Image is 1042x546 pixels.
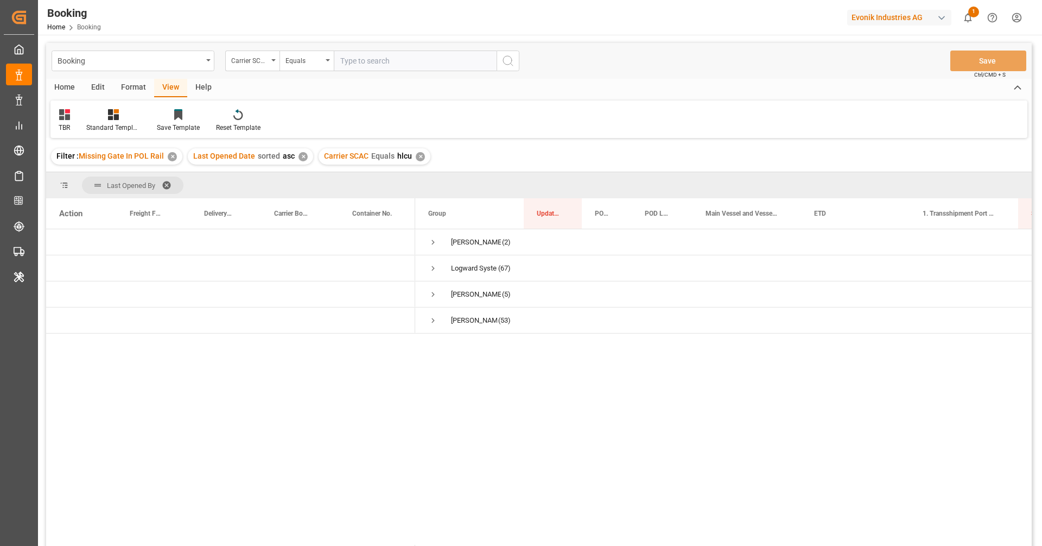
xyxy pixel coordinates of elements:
div: Action [59,209,82,218]
span: Equals [371,152,395,160]
div: Logward System [451,256,497,281]
div: Standard Templates [86,123,141,133]
button: open menu [52,51,214,71]
div: Press SPACE to select this row. [46,229,415,255]
button: Evonik Industries AG [847,7,956,28]
div: View [154,79,187,97]
span: POL Locode [595,210,609,217]
a: Home [47,23,65,31]
span: 1. Transshipment Port Locode & Name [923,210,995,217]
div: Help [187,79,220,97]
div: [PERSON_NAME] [451,282,501,307]
span: Ctrl/CMD + S [974,71,1006,79]
span: Freight Forwarder's Reference No. [130,210,163,217]
div: Edit [83,79,113,97]
div: Press SPACE to select this row. [46,307,415,334]
div: ✕ [298,152,308,161]
div: Press SPACE to select this row. [46,255,415,281]
div: Reset Template [216,123,260,133]
span: Delivery No. [204,210,233,217]
span: Missing Gate In POL Rail [79,152,164,160]
span: hlcu [397,152,412,160]
div: Evonik Industries AG [847,10,951,26]
span: Filter : [56,152,79,160]
span: asc [283,152,295,160]
div: Carrier SCAC [231,53,268,66]
div: [PERSON_NAME] [451,308,497,333]
button: search button [497,51,519,71]
button: open menu [225,51,279,71]
input: Type to search [334,51,497,71]
span: Carrier Booking No. [274,210,311,217]
span: Last Opened By [107,181,155,190]
span: (2) [502,230,511,255]
span: (5) [502,282,511,307]
span: Update Last Opened By [537,210,559,217]
div: [PERSON_NAME] [451,230,501,255]
div: ✕ [416,152,425,161]
button: Save [950,51,1026,71]
span: Main Vessel and Vessel Imo [706,210,778,217]
div: TBR [59,123,70,133]
span: Carrier SCAC [324,152,368,160]
div: ✕ [168,152,177,161]
div: Format [113,79,154,97]
div: Equals [285,53,322,66]
span: 1 [968,7,979,17]
div: Booking [58,53,202,67]
span: POD Locode [645,210,670,217]
div: Home [46,79,83,97]
span: (67) [498,256,511,281]
div: Booking [47,5,101,21]
span: Container No. [352,210,392,217]
span: sorted [258,152,280,160]
button: Help Center [980,5,1005,30]
button: open menu [279,51,334,71]
div: Save Template [157,123,200,133]
button: show 1 new notifications [956,5,980,30]
span: Group [428,210,446,217]
span: (53) [498,308,511,333]
span: Last Opened Date [193,152,255,160]
div: Press SPACE to select this row. [46,281,415,307]
span: ETD [814,210,826,217]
